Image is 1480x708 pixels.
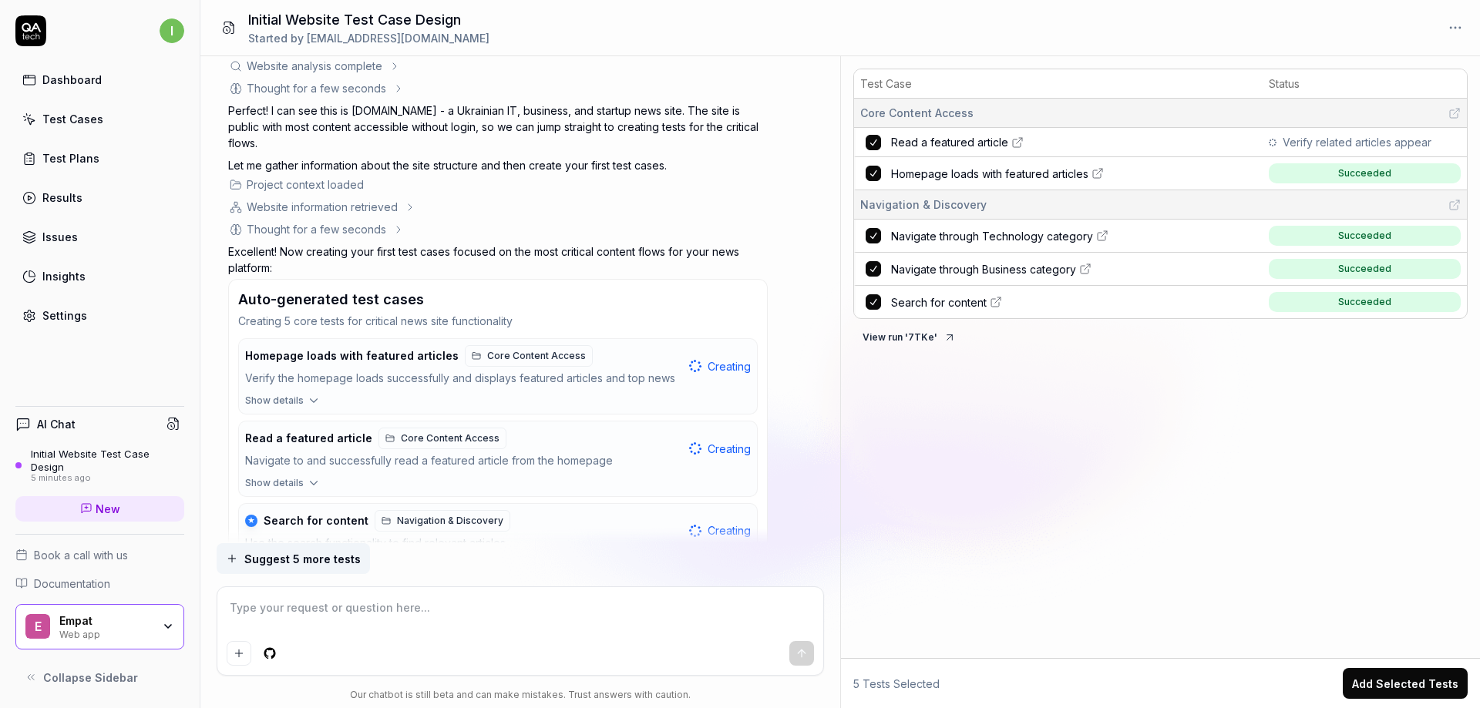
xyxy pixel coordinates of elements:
div: Website analysis complete [247,58,382,74]
div: Verify the homepage loads successfully and displays featured articles and top news [245,370,683,388]
button: Homepage loads with featured articlesCore Content AccessVerify the homepage loads successfully an... [239,339,757,394]
th: Status [1263,69,1467,99]
div: Succeeded [1338,229,1391,243]
span: Verify related articles appear [1283,134,1431,150]
span: Navigation & Discovery [397,514,503,528]
span: Search for content [264,514,368,528]
span: [EMAIL_ADDRESS][DOMAIN_NAME] [307,32,489,45]
div: Succeeded [1338,166,1391,180]
a: Dashboard [15,65,184,95]
div: Thought for a few seconds [247,80,386,96]
div: Navigate to and successfully read a featured article from the homepage [245,452,683,470]
a: New [15,496,184,522]
p: Creating 5 core tests for critical news site functionality [238,313,758,329]
div: Dashboard [42,72,102,88]
a: Results [15,183,184,213]
span: Core Content Access [487,349,586,363]
button: View run '7TKe' [853,325,965,350]
div: Succeeded [1338,262,1391,276]
h3: Auto-generated test cases [238,289,424,310]
h1: Initial Website Test Case Design [248,9,489,30]
button: i [160,15,184,46]
h4: AI Chat [37,416,76,432]
div: Initial Website Test Case Design [31,448,184,473]
div: ★ [245,515,257,527]
span: Homepage loads with featured articles [891,166,1088,182]
button: Show details [239,394,757,414]
button: Show details [239,476,757,496]
div: Settings [42,307,87,324]
button: Add Selected Tests [1343,668,1468,699]
div: Thought for a few seconds [247,221,386,237]
span: i [160,18,184,43]
span: Creating [708,358,751,374]
span: Navigate through Business category [891,261,1076,277]
div: 5 minutes ago [31,473,184,484]
button: Add attachment [227,641,251,666]
p: Perfect! I can see this is [DOMAIN_NAME] - a Ukrainian IT, business, and startup news site. The s... [228,102,768,151]
button: Suggest 5 more tests [217,543,370,574]
span: Core Content Access [401,431,499,445]
div: Project context loaded [247,176,364,193]
a: Core Content Access [465,345,593,367]
div: Insights [42,268,86,284]
span: Core Content Access [860,105,974,121]
div: Website information retrieved [247,199,398,215]
span: Book a call with us [34,547,128,563]
div: Started by [248,30,489,46]
span: New [96,501,120,517]
span: E [25,614,50,639]
span: 5 Tests Selected [853,676,940,692]
p: Excellent! Now creating your first test cases focused on the most critical content flows for your... [228,243,768,276]
button: Collapse Sidebar [15,662,184,693]
div: Use the search functionality to find relevant articles [245,535,683,552]
a: Initial Website Test Case Design5 minutes ago [15,448,184,483]
button: EEmpatWeb app [15,604,184,650]
a: Settings [15,300,184,331]
span: Show details [245,394,304,408]
div: Web app [59,627,152,639]
a: Core Content Access [378,428,506,449]
span: Suggest 5 more tests [244,551,361,567]
span: Read a featured article [891,134,1008,150]
a: Issues [15,222,184,252]
a: Navigate through Business category [891,261,1260,277]
a: Search for content [891,294,1260,310]
button: ★Search for contentNavigation & DiscoveryUse the search functionality to find relevant articles C... [239,504,757,559]
p: Let me gather information about the site structure and then create your first test cases. [228,157,768,173]
a: Navigation & Discovery [375,510,510,532]
div: Test Cases [42,111,103,127]
a: Insights [15,261,184,291]
a: Test Plans [15,143,184,173]
span: Creating [708,441,751,457]
div: Succeeded [1338,295,1391,309]
span: Show details [245,476,304,490]
div: Our chatbot is still beta and can make mistakes. Trust answers with caution. [217,688,825,702]
span: Search for content [891,294,987,310]
span: Navigate through Technology category [891,228,1093,244]
div: Empat [59,614,152,628]
a: Homepage loads with featured articles [891,166,1260,182]
th: Test Case [854,69,1263,99]
div: Issues [42,229,78,245]
span: Creating [708,522,751,539]
a: Book a call with us [15,547,184,563]
span: Collapse Sidebar [43,669,138,686]
a: Documentation [15,575,184,592]
span: Navigation & Discovery [860,196,987,213]
a: Read a featured article [891,134,1260,150]
a: View run '7TKe' [853,328,965,344]
a: Navigate through Technology category [891,228,1260,244]
button: Read a featured articleCore Content AccessNavigate to and successfully read a featured article fr... [239,421,757,476]
span: Documentation [34,575,110,592]
span: Homepage loads with featured articles [245,349,459,363]
div: Results [42,190,82,206]
div: Test Plans [42,150,99,166]
a: Test Cases [15,104,184,134]
span: Read a featured article [245,431,372,445]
